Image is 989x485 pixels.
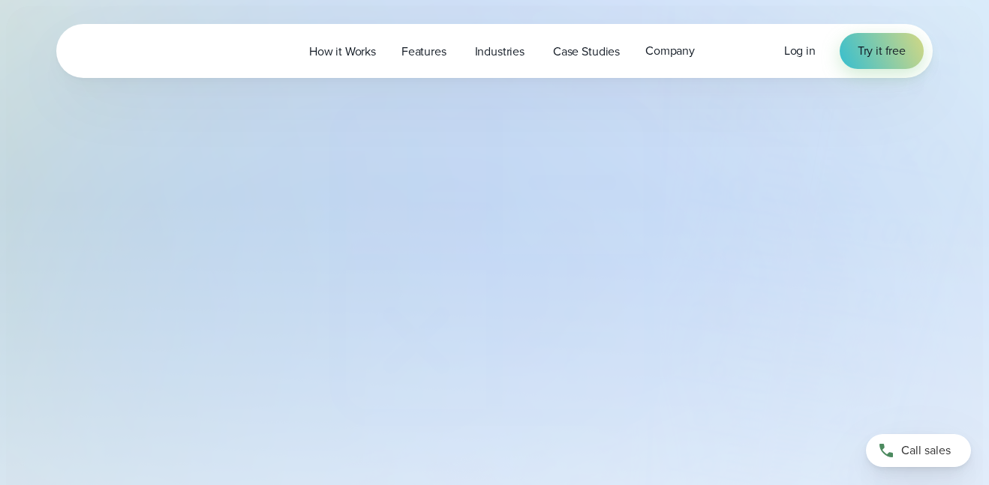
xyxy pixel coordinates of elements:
[784,42,816,59] span: Log in
[401,43,446,61] span: Features
[645,42,695,60] span: Company
[784,42,816,60] a: Log in
[858,42,906,60] span: Try it free
[296,36,389,67] a: How it Works
[901,442,951,460] span: Call sales
[540,36,633,67] a: Case Studies
[475,43,525,61] span: Industries
[866,434,971,467] a: Call sales
[309,43,376,61] span: How it Works
[840,33,924,69] a: Try it free
[553,43,620,61] span: Case Studies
